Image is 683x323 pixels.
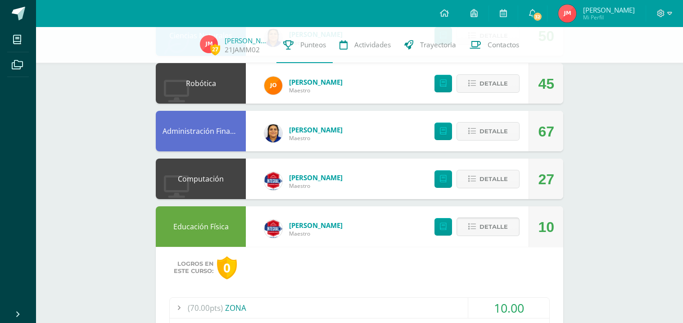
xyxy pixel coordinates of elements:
span: [PERSON_NAME] [583,5,635,14]
span: Detalle [479,123,508,140]
button: Detalle [457,218,520,236]
div: 27 [538,159,554,200]
div: ZONA [170,298,549,318]
a: Contactos [463,27,526,63]
span: [PERSON_NAME] [289,125,343,134]
div: Administración Financiera [156,111,246,151]
span: Detalle [479,171,508,187]
span: Detalle [479,75,508,92]
span: 32 [533,12,543,22]
div: Robótica [156,63,246,104]
div: 10 [538,207,554,247]
span: Maestro [289,86,343,94]
button: Detalle [457,122,520,141]
button: Detalle [457,74,520,93]
img: 18999b0c88c0c89f4036395265363e11.png [264,124,282,142]
span: Trayectoria [420,40,456,50]
img: 387ed2a8187a40742b44cf00216892d1.png [264,220,282,238]
div: Computación [156,159,246,199]
div: Educación Física [156,206,246,247]
img: be8102e1d6aaef58604e2e488bb7b270.png [264,172,282,190]
span: Contactos [488,40,519,50]
span: Mi Perfil [583,14,635,21]
div: 45 [538,64,554,104]
div: 67 [538,111,554,152]
a: Trayectoria [398,27,463,63]
span: [PERSON_NAME] [289,77,343,86]
span: Punteos [300,40,326,50]
div: 0 [217,256,237,279]
span: Logros en este curso: [174,260,213,275]
span: [PERSON_NAME] [289,221,343,230]
span: (70.00pts) [188,298,223,318]
div: 10.00 [468,298,549,318]
button: Detalle [457,170,520,188]
span: Actividades [354,40,391,50]
a: Punteos [276,27,333,63]
img: 5f0c0eb3ea6a1259e16d3c9014d4647a.png [200,35,218,53]
a: 21JAMM02 [225,45,260,55]
span: Maestro [289,134,343,142]
span: Maestro [289,182,343,190]
img: 5f0c0eb3ea6a1259e16d3c9014d4647a.png [558,5,576,23]
span: Detalle [479,218,508,235]
span: [PERSON_NAME] [289,173,343,182]
a: Actividades [333,27,398,63]
img: 30108eeae6c649a9a82bfbaad6c0d1cb.png [264,77,282,95]
span: Maestro [289,230,343,237]
span: 27 [210,44,220,55]
a: [PERSON_NAME] [225,36,270,45]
